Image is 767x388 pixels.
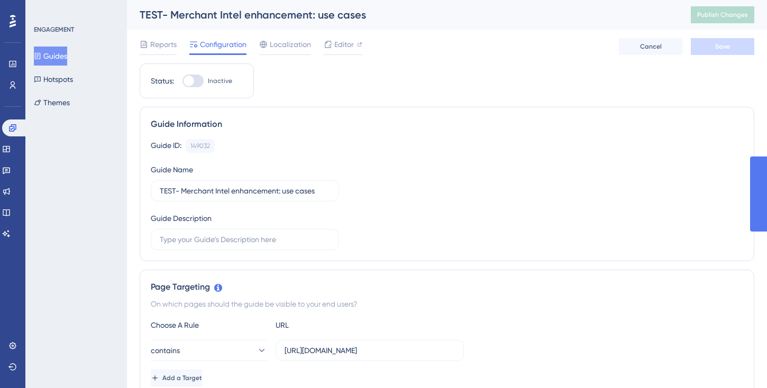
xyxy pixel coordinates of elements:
[270,38,311,51] span: Localization
[640,42,662,51] span: Cancel
[723,346,754,378] iframe: UserGuiding AI Assistant Launcher
[285,345,455,356] input: yourwebsite.com/path
[151,298,743,310] div: On which pages should the guide be visible to your end users?
[697,11,748,19] span: Publish Changes
[150,38,177,51] span: Reports
[34,93,70,112] button: Themes
[208,77,232,85] span: Inactive
[691,38,754,55] button: Save
[160,185,330,197] input: Type your Guide’s Name here
[151,139,181,153] div: Guide ID:
[34,25,74,34] div: ENGAGEMENT
[140,7,664,22] div: TEST- Merchant Intel enhancement: use cases
[34,47,67,66] button: Guides
[151,163,193,176] div: Guide Name
[276,319,392,331] div: URL
[151,212,212,225] div: Guide Description
[200,38,246,51] span: Configuration
[151,369,202,386] button: Add a Target
[160,234,330,245] input: Type your Guide’s Description here
[151,281,743,293] div: Page Targeting
[151,118,743,131] div: Guide Information
[151,344,180,357] span: contains
[691,6,754,23] button: Publish Changes
[162,374,202,382] span: Add a Target
[34,70,73,89] button: Hotspots
[715,42,730,51] span: Save
[619,38,682,55] button: Cancel
[151,340,267,361] button: contains
[190,142,210,150] div: 149032
[334,38,354,51] span: Editor
[151,319,267,331] div: Choose A Rule
[151,75,174,87] div: Status:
